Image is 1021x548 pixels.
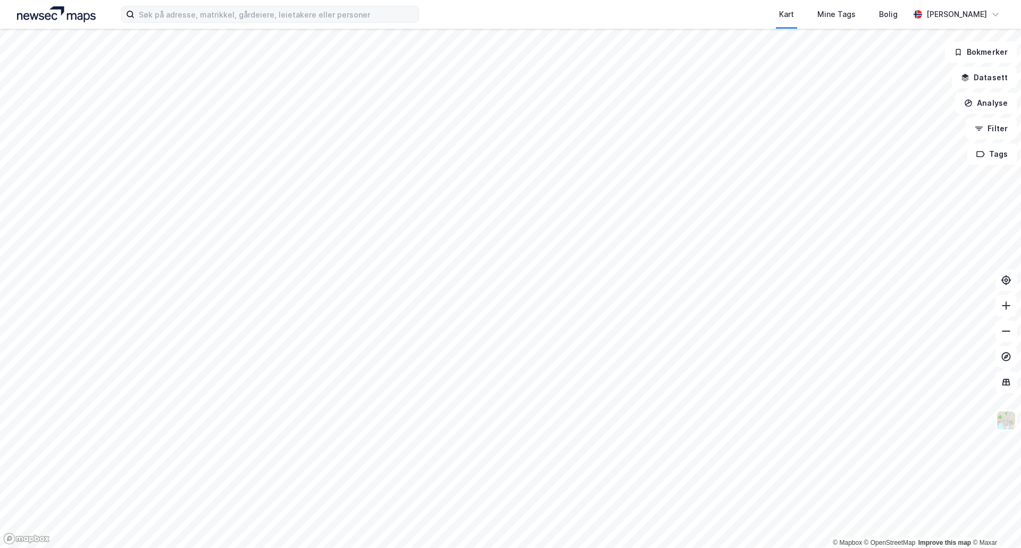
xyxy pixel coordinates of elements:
img: Z [996,410,1016,431]
a: OpenStreetMap [864,539,916,546]
button: Tags [967,144,1017,165]
a: Mapbox homepage [3,533,50,545]
button: Datasett [952,67,1017,88]
iframe: Chat Widget [968,497,1021,548]
a: Mapbox [833,539,862,546]
div: Kart [779,8,794,21]
button: Bokmerker [945,41,1017,63]
div: [PERSON_NAME] [926,8,987,21]
button: Filter [966,118,1017,139]
a: Improve this map [918,539,971,546]
div: Bolig [879,8,898,21]
div: Mine Tags [817,8,856,21]
input: Søk på adresse, matrikkel, gårdeiere, leietakere eller personer [135,6,419,22]
div: Kontrollprogram for chat [968,497,1021,548]
img: logo.a4113a55bc3d86da70a041830d287a7e.svg [17,6,96,22]
button: Analyse [955,92,1017,114]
